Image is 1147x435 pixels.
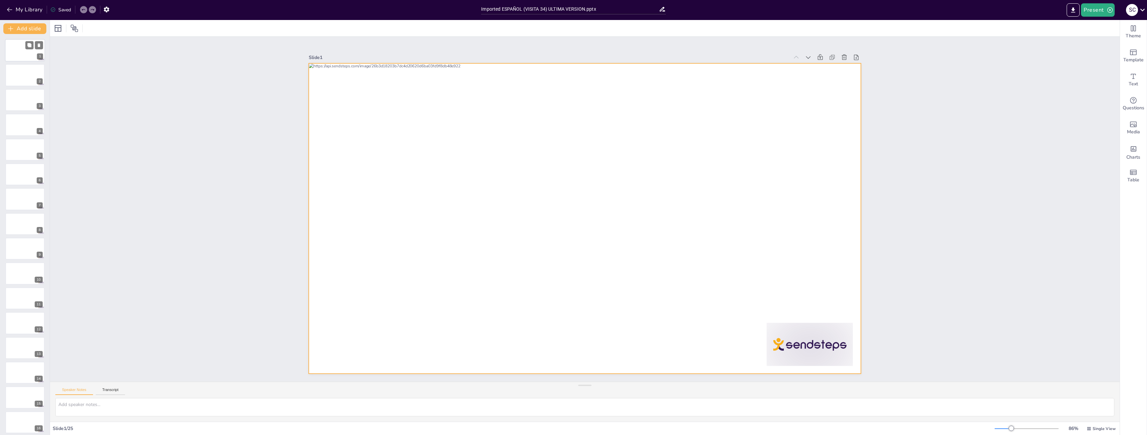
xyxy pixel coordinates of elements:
div: 16 [35,425,43,431]
div: 8 [37,227,43,233]
div: Add text boxes [1120,68,1147,92]
div: 10 [35,277,43,283]
button: Transcript [96,388,125,395]
div: 5 [37,153,43,159]
div: 15 [35,401,43,407]
button: Delete Slide [35,41,43,49]
div: 4 [5,114,45,136]
button: Export to PowerPoint [1067,3,1080,17]
div: 6 [37,177,43,183]
div: Add ready made slides [1120,44,1147,68]
div: 4 [37,128,43,134]
span: Table [1127,176,1139,184]
div: Slide 1 / 25 [53,425,995,432]
div: 16 [5,411,45,433]
div: 7 [37,202,43,208]
div: 11 [5,287,45,309]
div: 2 [5,64,45,86]
div: Layout [53,23,63,34]
div: 9 [37,252,43,258]
div: 11 [35,301,43,307]
span: Position [70,24,78,32]
span: Questions [1123,104,1144,112]
div: Add a table [1120,164,1147,188]
span: Single View [1093,426,1116,431]
div: 1 [5,39,45,62]
button: Duplicate Slide [25,41,33,49]
div: Change the overall theme [1120,20,1147,44]
span: Text [1129,80,1138,88]
button: Add slide [3,23,46,34]
button: S C [1126,3,1138,17]
button: Present [1081,3,1114,17]
div: Get real-time input from your audience [1120,92,1147,116]
div: 7 [5,188,45,210]
div: Add images, graphics, shapes or video [1120,116,1147,140]
div: 10 [5,262,45,284]
div: 9 [5,238,45,260]
div: 3 [5,89,45,111]
div: 3 [37,103,43,109]
div: 12 [5,312,45,334]
div: 14 [35,376,43,382]
div: Add charts and graphs [1120,140,1147,164]
div: 5 [5,139,45,161]
div: 1 [37,54,43,60]
div: 13 [5,337,45,359]
input: Insert title [481,4,659,14]
span: Charts [1126,154,1140,161]
button: My Library [5,4,45,15]
div: Saved [50,7,71,13]
div: 8 [5,213,45,235]
span: Media [1127,128,1140,136]
div: 2 [37,78,43,84]
button: Speaker Notes [55,388,93,395]
div: 13 [35,351,43,357]
div: 6 [5,163,45,185]
div: 15 [5,386,45,408]
span: Template [1123,56,1144,64]
div: 86 % [1065,425,1081,432]
span: Theme [1126,32,1141,40]
div: S C [1126,4,1138,16]
div: 14 [5,362,45,384]
div: 12 [35,326,43,332]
